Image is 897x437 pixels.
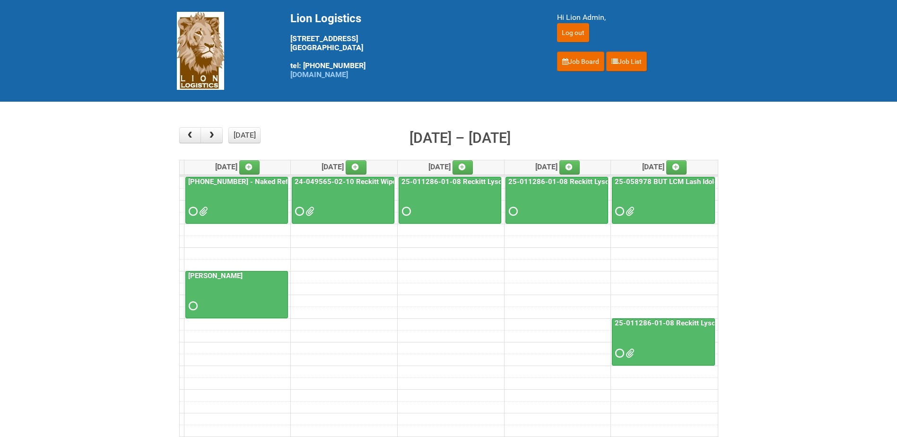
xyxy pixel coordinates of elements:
[322,162,366,171] span: [DATE]
[642,162,687,171] span: [DATE]
[612,318,715,366] a: 25-011286-01-08 Reckitt Lysol Laundry Scented
[239,160,260,175] a: Add an event
[615,350,622,357] span: Requested
[292,177,394,224] a: 24-049565-02-10 Reckitt Wipes HUT Stages 1-3
[177,12,224,90] img: Lion Logistics
[293,177,455,186] a: 24-049565-02-10 Reckitt Wipes HUT Stages 1-3
[199,208,206,215] span: LPF - 25-055556-01.xlsx MDN - 25-055556-01 (2).xlsx MDN - 25-055556-01.xlsx JNF - 25-055556-01.doc
[559,160,580,175] a: Add an event
[557,23,589,42] input: Log out
[185,177,288,224] a: [PHONE_NUMBER] - Naked Reformulation
[506,177,740,186] a: 25-011286-01-08 Reckitt Lysol Laundry Scented - BLINDING (hold slot)
[346,160,366,175] a: Add an event
[305,208,312,215] span: 24-049565-02-10 - LPF.xlsx 24-049565-02 Stage 3 YBM-237_final.pdf 24-049565-02 Stage 3 SBM-394_fi...
[557,52,604,71] a: Job Board
[295,208,302,215] span: Requested
[606,52,647,71] a: Job List
[189,303,195,309] span: Requested
[505,177,608,224] a: 25-011286-01-08 Reckitt Lysol Laundry Scented - BLINDING (hold slot)
[290,12,361,25] span: Lion Logistics
[186,271,244,280] a: [PERSON_NAME]
[399,177,501,224] a: 25-011286-01-08 Reckitt Lysol Laundry Scented - BLINDING (hold slot)
[666,160,687,175] a: Add an event
[215,162,260,171] span: [DATE]
[290,70,348,79] a: [DOMAIN_NAME]
[177,46,224,55] a: Lion Logistics
[612,177,715,224] a: 25-058978 BUT LCM Lash Idole US / Retest
[189,208,195,215] span: Requested
[228,127,261,143] button: [DATE]
[402,208,409,215] span: Requested
[400,177,633,186] a: 25-011286-01-08 Reckitt Lysol Laundry Scented - BLINDING (hold slot)
[557,12,721,23] div: Hi Lion Admin,
[185,271,288,318] a: [PERSON_NAME]
[613,177,758,186] a: 25-058978 BUT LCM Lash Idole US / Retest
[613,319,774,327] a: 25-011286-01-08 Reckitt Lysol Laundry Scented
[409,127,511,149] h2: [DATE] – [DATE]
[626,208,632,215] span: MDN (2) 25-058978-01-08.xlsx LPF 25-058978-01-08.xlsx CELL 1.pdf CELL 2.pdf CELL 3.pdf CELL 4.pdf...
[535,162,580,171] span: [DATE]
[186,177,323,186] a: [PHONE_NUMBER] - Naked Reformulation
[290,12,533,79] div: [STREET_ADDRESS] [GEOGRAPHIC_DATA] tel: [PHONE_NUMBER]
[428,162,473,171] span: [DATE]
[626,350,632,357] span: 25-011286-01 - MDN (2).xlsx 25-011286-01-08 - JNF.DOC 25-011286-01 - MDN.xlsx
[453,160,473,175] a: Add an event
[615,208,622,215] span: Requested
[509,208,515,215] span: Requested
